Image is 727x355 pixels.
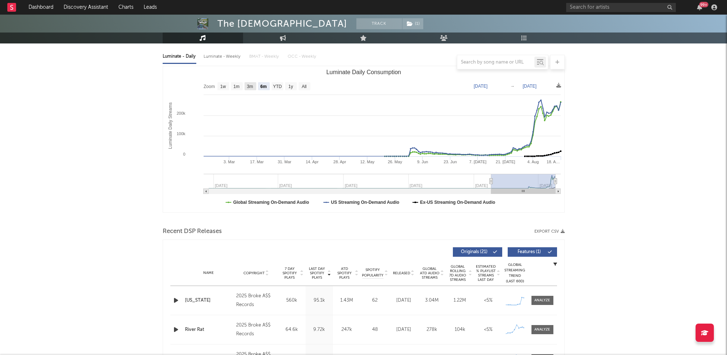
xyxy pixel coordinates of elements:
[402,18,423,29] button: (1)
[250,160,264,164] text: 17. Mar
[362,297,388,304] div: 62
[508,247,557,257] button: Features(1)
[280,297,304,304] div: 560k
[177,111,185,115] text: 200k
[183,152,185,156] text: 0
[277,160,291,164] text: 31. Mar
[476,297,500,304] div: <5%
[474,84,488,89] text: [DATE]
[699,2,708,7] div: 99 +
[335,326,359,333] div: 247k
[220,84,226,89] text: 1w
[331,200,399,205] text: US Streaming On-Demand Audio
[185,297,233,304] a: [US_STATE]
[335,267,354,280] span: ATD Spotify Plays
[362,267,383,278] span: Spotify Popularity
[546,160,560,164] text: 18. A…
[420,200,495,205] text: Ex-US Streaming On-Demand Audio
[458,250,491,254] span: Originals ( 21 )
[288,84,293,89] text: 1y
[448,264,468,282] span: Global Rolling 7D Audio Streams
[510,84,515,89] text: →
[233,200,309,205] text: Global Streaming On-Demand Audio
[443,160,457,164] text: 23. Jun
[448,297,472,304] div: 1.22M
[185,326,233,333] a: River Rat
[362,326,388,333] div: 48
[280,267,299,280] span: 7 Day Spotify Plays
[496,160,515,164] text: 21. [DATE]
[360,160,375,164] text: 12. May
[236,292,276,309] div: 2025 Broke A$$ Records
[273,84,281,89] text: YTD
[333,160,346,164] text: 28. Apr
[280,326,304,333] div: 64.6k
[163,50,196,63] div: Luminate - Daily
[177,131,185,136] text: 100k
[307,326,331,333] div: 9.72k
[402,18,424,29] span: ( 1 )
[307,297,331,304] div: 95.1k
[236,321,276,339] div: 2025 Broke A$$ Records
[247,84,253,89] text: 3m
[476,264,496,282] span: Estimated % Playlist Streams Last Day
[527,160,538,164] text: 4. Aug
[393,271,410,275] span: Released
[243,271,265,275] span: Copyright
[233,84,239,89] text: 1m
[260,84,266,89] text: 6m
[356,18,402,29] button: Track
[302,84,306,89] text: All
[420,326,444,333] div: 278k
[391,297,416,304] div: [DATE]
[163,66,564,212] svg: Luminate Daily Consumption
[476,326,500,333] div: <5%
[391,326,416,333] div: [DATE]
[204,84,215,89] text: Zoom
[566,3,676,12] input: Search for artists
[512,250,546,254] span: Features ( 1 )
[504,262,526,284] div: Global Streaming Trend (Last 60D)
[163,227,222,236] span: Recent DSP Releases
[167,102,173,149] text: Luminate Daily Streams
[420,297,444,304] div: 3.04M
[523,84,537,89] text: [DATE]
[223,160,235,164] text: 3. Mar
[457,60,534,65] input: Search by song name or URL
[417,160,428,164] text: 9. Jun
[453,247,502,257] button: Originals(21)
[388,160,402,164] text: 26. May
[469,160,486,164] text: 7. [DATE]
[448,326,472,333] div: 104k
[185,270,233,276] div: Name
[420,267,440,280] span: Global ATD Audio Streams
[335,297,359,304] div: 1.43M
[306,160,318,164] text: 14. Apr
[697,4,702,10] button: 99+
[307,267,327,280] span: Last Day Spotify Plays
[204,50,242,63] div: Luminate - Weekly
[217,18,347,29] div: The [DEMOGRAPHIC_DATA]
[326,69,401,75] text: Luminate Daily Consumption
[534,229,565,234] button: Export CSV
